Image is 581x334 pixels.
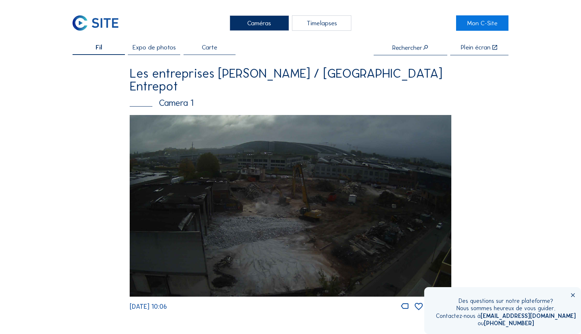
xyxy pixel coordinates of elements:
[484,320,534,327] a: [PHONE_NUMBER]
[436,320,576,327] div: ou
[130,303,167,311] span: [DATE] 10:06
[130,67,451,93] div: Les entreprises [PERSON_NAME] / [GEOGRAPHIC_DATA] Entrepot
[130,115,451,297] img: Image
[230,15,289,31] div: Caméras
[436,305,576,312] div: Nous sommes heureux de vous guider.
[436,312,576,320] div: Contactez-nous à
[436,297,576,305] div: Des questions sur notre plateforme?
[202,44,217,51] span: Carte
[292,15,351,31] div: Timelapses
[456,15,508,31] a: Mon C-Site
[133,44,176,51] span: Expo de photos
[73,15,118,31] img: C-SITE Logo
[461,44,491,51] div: Plein écran
[481,312,576,319] a: [EMAIL_ADDRESS][DOMAIN_NAME]
[73,15,125,31] a: C-SITE Logo
[130,99,451,107] div: Camera 1
[96,44,102,51] span: Fil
